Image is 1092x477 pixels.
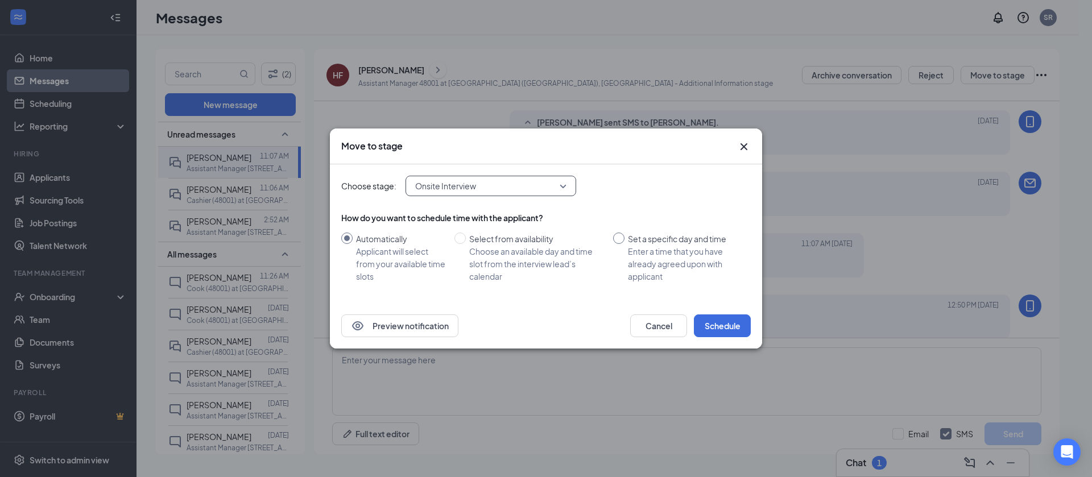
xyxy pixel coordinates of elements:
[469,245,604,283] div: Choose an available day and time slot from the interview lead’s calendar
[415,177,476,194] span: Onsite Interview
[356,233,445,245] div: Automatically
[737,140,751,154] button: Close
[341,180,396,192] span: Choose stage:
[469,233,604,245] div: Select from availability
[1053,438,1081,466] div: Open Intercom Messenger
[351,319,365,333] svg: Eye
[356,245,445,283] div: Applicant will select from your available time slots
[341,212,751,223] div: How do you want to schedule time with the applicant?
[628,245,742,283] div: Enter a time that you have already agreed upon with applicant
[341,140,403,152] h3: Move to stage
[628,233,742,245] div: Set a specific day and time
[341,314,458,337] button: EyePreview notification
[630,314,687,337] button: Cancel
[737,140,751,154] svg: Cross
[694,314,751,337] button: Schedule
